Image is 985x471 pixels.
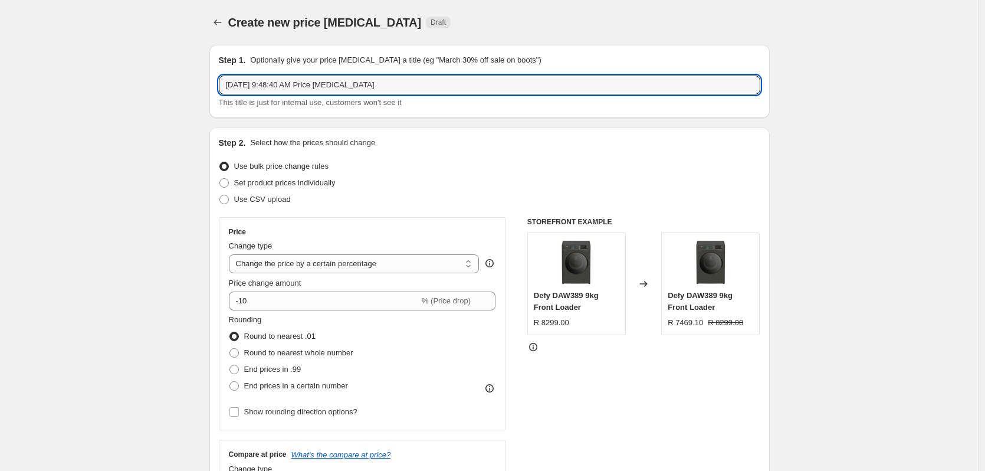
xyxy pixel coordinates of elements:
[484,257,495,269] div: help
[234,162,329,171] span: Use bulk price change rules
[229,279,301,287] span: Price change amount
[527,217,760,227] h6: STOREFRONT EXAMPLE
[219,98,402,107] span: This title is just for internal use, customers won't see it
[209,14,226,31] button: Price change jobs
[244,381,348,390] span: End prices in a certain number
[244,332,316,341] span: Round to nearest .01
[534,291,599,312] span: Defy DAW389 9kg Front Loader
[250,137,375,149] p: Select how the prices should change
[668,317,703,329] div: R 7469.10
[708,317,743,329] strike: R 8299.00
[244,407,357,416] span: Show rounding direction options?
[234,178,336,187] span: Set product prices individually
[422,296,471,305] span: % (Price drop)
[244,365,301,374] span: End prices in .99
[229,241,272,250] span: Change type
[534,317,569,329] div: R 8299.00
[228,16,422,29] span: Create new price [MEDICAL_DATA]
[553,239,600,286] img: defy-daw389-9kg-front-loader-364526_80x.jpg
[244,348,353,357] span: Round to nearest whole number
[229,227,246,237] h3: Price
[250,54,541,66] p: Optionally give your price [MEDICAL_DATA] a title (eg "March 30% off sale on boots")
[229,292,419,310] input: -15
[431,18,446,27] span: Draft
[668,291,733,312] span: Defy DAW389 9kg Front Loader
[291,450,391,459] button: What's the compare at price?
[234,195,291,204] span: Use CSV upload
[219,137,246,149] h2: Step 2.
[687,239,734,286] img: defy-daw389-9kg-front-loader-364526_80x.jpg
[219,54,246,66] h2: Step 1.
[219,76,760,94] input: 30% off holiday sale
[229,315,262,324] span: Rounding
[229,450,287,459] h3: Compare at price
